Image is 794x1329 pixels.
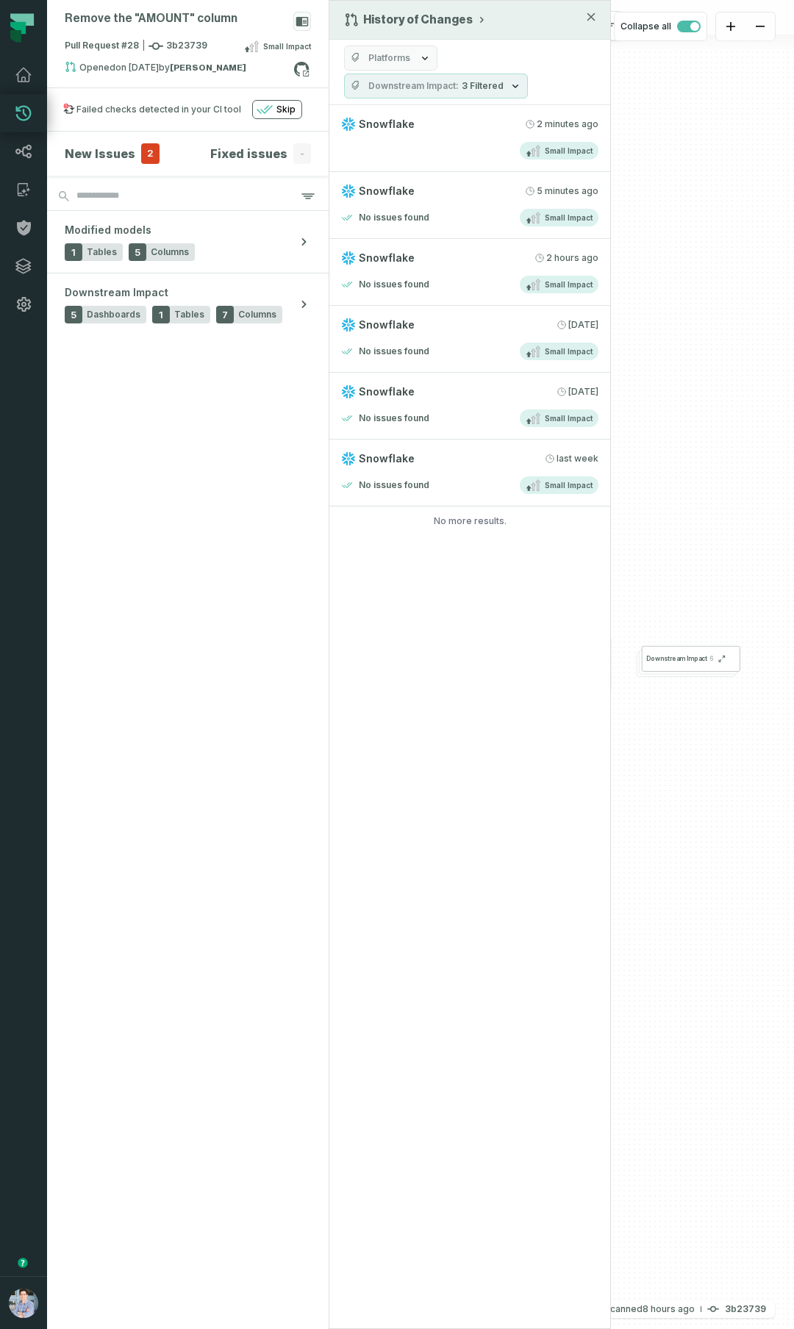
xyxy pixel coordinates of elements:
a: Snowflake[DATE] 2:00:12 AMNo issues foundSmall Impact [329,306,610,373]
span: Downstream Impact [368,80,459,92]
span: Snowflake [359,117,415,132]
button: New Issues2Fixed issues- [65,143,311,164]
span: Snowflake [359,184,415,198]
img: avatar of Alon Nafta [9,1289,38,1318]
span: Snowflake [359,384,415,399]
a: Snowflake[DATE] 12:14:51 PMNo issues foundSmall Impact [329,172,610,239]
a: Snowflake[DATE] 10:09:51 AMNo issues foundSmall Impact [329,239,610,306]
span: Downstream Impact [646,655,707,663]
h4: No issues found [359,412,429,424]
relative-time: Sep 7, 2025, 12:17 PM GMT+3 [537,118,598,130]
button: Platforms [344,46,437,71]
h4: No issues found [359,279,429,290]
span: 2 [141,143,160,164]
span: Snowflake [359,251,415,265]
div: Opened by [65,61,293,79]
span: Small Impact [545,212,593,223]
h4: No issues found [359,212,429,223]
span: Snowflake [359,451,415,466]
span: - [293,143,311,164]
span: Columns [151,246,189,258]
h4: No issues found [359,479,429,491]
span: 7 [216,306,234,323]
button: History of Changes [344,12,487,27]
span: Snowflake [359,318,415,332]
a: Snowflake[DATE] 12:17:40 PMSmall Impact [329,105,610,172]
a: Snowflake[DATE] 3:10:23 PMNo issues foundSmall Impact [329,440,610,506]
span: Skip [276,104,296,115]
span: Platforms [368,52,410,64]
span: Small Impact [545,413,593,424]
relative-time: Sep 6, 2025, 2:00 AM GMT+3 [568,319,598,331]
span: Modified models [65,223,151,237]
h4: No issues found [359,345,429,357]
span: Downstream Impact [65,285,168,300]
span: Small Impact [545,480,593,491]
relative-time: Mar 10, 2025, 11:00 PM GMT+2 [115,62,159,73]
span: Tables [174,309,204,320]
a: View on github [292,60,311,79]
relative-time: Sep 7, 2025, 4:20 AM GMT+3 [643,1303,695,1314]
div: Failed checks detected in your CI tool [76,104,241,115]
div: Remove the "AMOUNT" column [65,12,237,26]
span: 5 [129,243,146,261]
relative-time: Sep 3, 2025, 2:00 AM GMT+3 [568,386,598,398]
relative-time: Aug 28, 2025, 3:10 PM GMT+3 [557,453,598,465]
span: 6 [707,655,713,663]
span: Pull Request #28 3b23739 [65,39,207,54]
span: Dashboards [87,309,140,320]
span: Small Impact [545,279,593,290]
relative-time: Sep 7, 2025, 10:09 AM GMT+3 [546,252,598,264]
h4: New Issues [65,145,135,162]
relative-time: Sep 7, 2025, 12:14 PM GMT+3 [537,185,598,197]
span: 5 [65,306,82,323]
h4: Fixed issues [210,145,287,162]
button: Downstream Impact5Dashboards1Tables7Columns [47,273,329,335]
span: 3 Filtered [462,80,504,92]
span: Small Impact [545,346,593,357]
span: Columns [238,309,276,320]
button: Last scanned[DATE] 4:20:26 AM3b23739 [558,1300,775,1318]
button: Modified models1Tables5Columns [47,211,329,273]
span: Small Impact [263,40,311,52]
span: 1 [152,306,170,323]
button: zoom in [716,12,745,41]
span: 1 [65,243,82,261]
div: No more results. [329,515,610,527]
h4: 3b23739 [725,1305,766,1314]
span: Tables [87,246,117,258]
a: Snowflake[DATE] 2:00:11 AMNo issues foundSmall Impact [329,373,610,440]
button: Skip [252,100,302,119]
button: Downstream Impact6 [642,646,740,672]
button: Downstream Impact3 Filtered [344,74,528,98]
strong: Barak Fargoun (fargoun) [170,63,246,72]
button: zoom out [745,12,775,41]
button: Collapse all [614,12,707,41]
p: Last scanned [584,1302,695,1317]
span: Small Impact [545,146,593,157]
div: Tooltip anchor [16,1256,29,1269]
